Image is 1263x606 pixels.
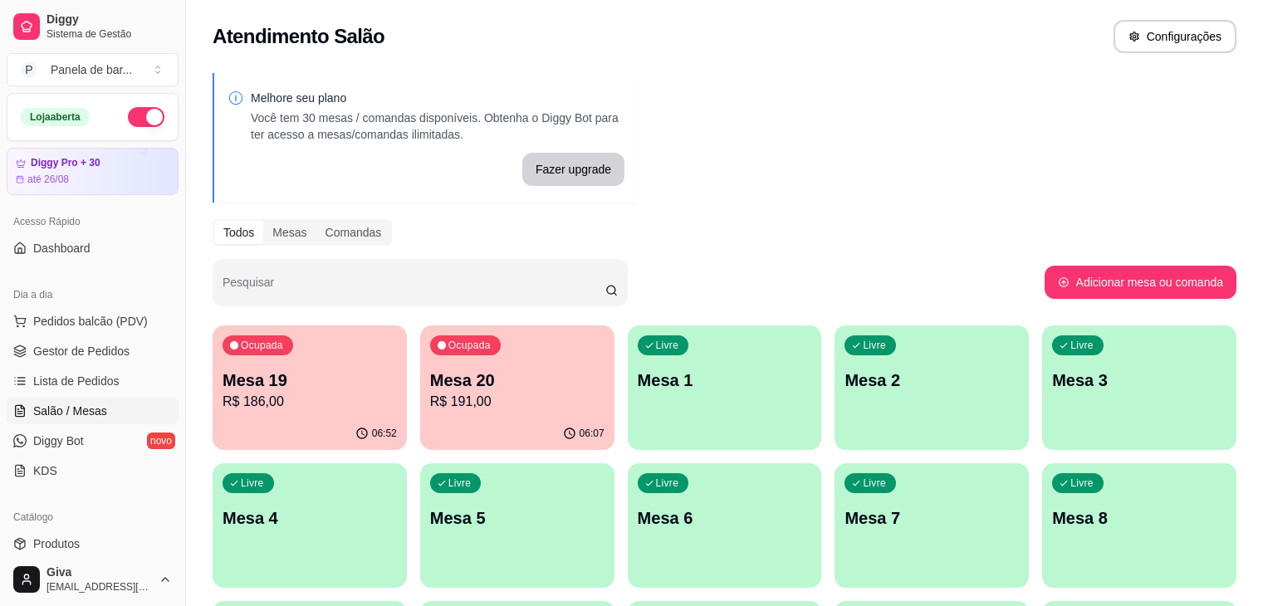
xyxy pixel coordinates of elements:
p: Livre [863,339,886,352]
a: Produtos [7,530,179,557]
p: Livre [656,339,679,352]
p: Livre [241,476,264,490]
span: Gestor de Pedidos [33,343,130,359]
span: Lista de Pedidos [33,373,120,389]
span: Produtos [33,535,80,552]
span: Giva [47,565,152,580]
a: DiggySistema de Gestão [7,7,179,46]
div: Panela de bar ... [51,61,132,78]
p: Mesa 3 [1052,369,1226,392]
button: LivreMesa 6 [628,463,822,588]
button: LivreMesa 7 [835,463,1029,588]
span: [EMAIL_ADDRESS][DOMAIN_NAME] [47,580,152,594]
h2: Atendimento Salão [213,23,384,50]
span: Diggy [47,12,172,27]
p: Ocupada [448,339,491,352]
div: Comandas [316,221,391,244]
a: Salão / Mesas [7,398,179,424]
button: Pedidos balcão (PDV) [7,308,179,335]
p: R$ 186,00 [223,392,397,412]
button: LivreMesa 8 [1042,463,1236,588]
p: Mesa 4 [223,506,397,530]
div: Catálogo [7,504,179,530]
p: Mesa 6 [638,506,812,530]
button: OcupadaMesa 19R$ 186,0006:52 [213,325,407,450]
p: Ocupada [241,339,283,352]
p: Mesa 2 [844,369,1019,392]
a: Lista de Pedidos [7,368,179,394]
input: Pesquisar [223,281,605,297]
p: Mesa 19 [223,369,397,392]
button: Fazer upgrade [522,153,624,186]
button: LivreMesa 2 [835,325,1029,450]
p: Livre [656,476,679,490]
button: Giva[EMAIL_ADDRESS][DOMAIN_NAME] [7,560,179,599]
p: Mesa 5 [430,506,605,530]
div: Acesso Rápido [7,208,179,235]
span: Sistema de Gestão [47,27,172,41]
span: Diggy Bot [33,433,84,449]
button: Adicionar mesa ou comanda [1045,266,1236,299]
button: LivreMesa 3 [1042,325,1236,450]
p: Mesa 1 [638,369,812,392]
p: Livre [863,476,886,490]
span: KDS [33,462,57,479]
button: Alterar Status [128,107,164,127]
p: Livre [1070,476,1094,490]
a: Diggy Pro + 30até 26/08 [7,148,179,195]
p: 06:52 [372,427,397,440]
p: R$ 191,00 [430,392,605,412]
div: Mesas [263,221,316,244]
p: Mesa 7 [844,506,1019,530]
span: Dashboard [33,240,91,257]
button: Select a team [7,53,179,86]
a: Diggy Botnovo [7,428,179,454]
span: P [21,61,37,78]
span: Salão / Mesas [33,403,107,419]
p: Melhore seu plano [251,90,624,106]
button: OcupadaMesa 20R$ 191,0006:07 [420,325,614,450]
button: LivreMesa 5 [420,463,614,588]
button: Configurações [1114,20,1236,53]
div: Todos [214,221,263,244]
div: Loja aberta [21,108,90,126]
a: Gestor de Pedidos [7,338,179,364]
p: 06:07 [580,427,605,440]
p: Livre [1070,339,1094,352]
article: Diggy Pro + 30 [31,157,100,169]
p: Mesa 8 [1052,506,1226,530]
button: LivreMesa 1 [628,325,822,450]
span: Pedidos balcão (PDV) [33,313,148,330]
p: Mesa 20 [430,369,605,392]
button: LivreMesa 4 [213,463,407,588]
div: Dia a dia [7,281,179,308]
article: até 26/08 [27,173,69,186]
a: KDS [7,457,179,484]
p: Livre [448,476,472,490]
a: Dashboard [7,235,179,261]
p: Você tem 30 mesas / comandas disponíveis. Obtenha o Diggy Bot para ter acesso a mesas/comandas il... [251,110,624,143]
